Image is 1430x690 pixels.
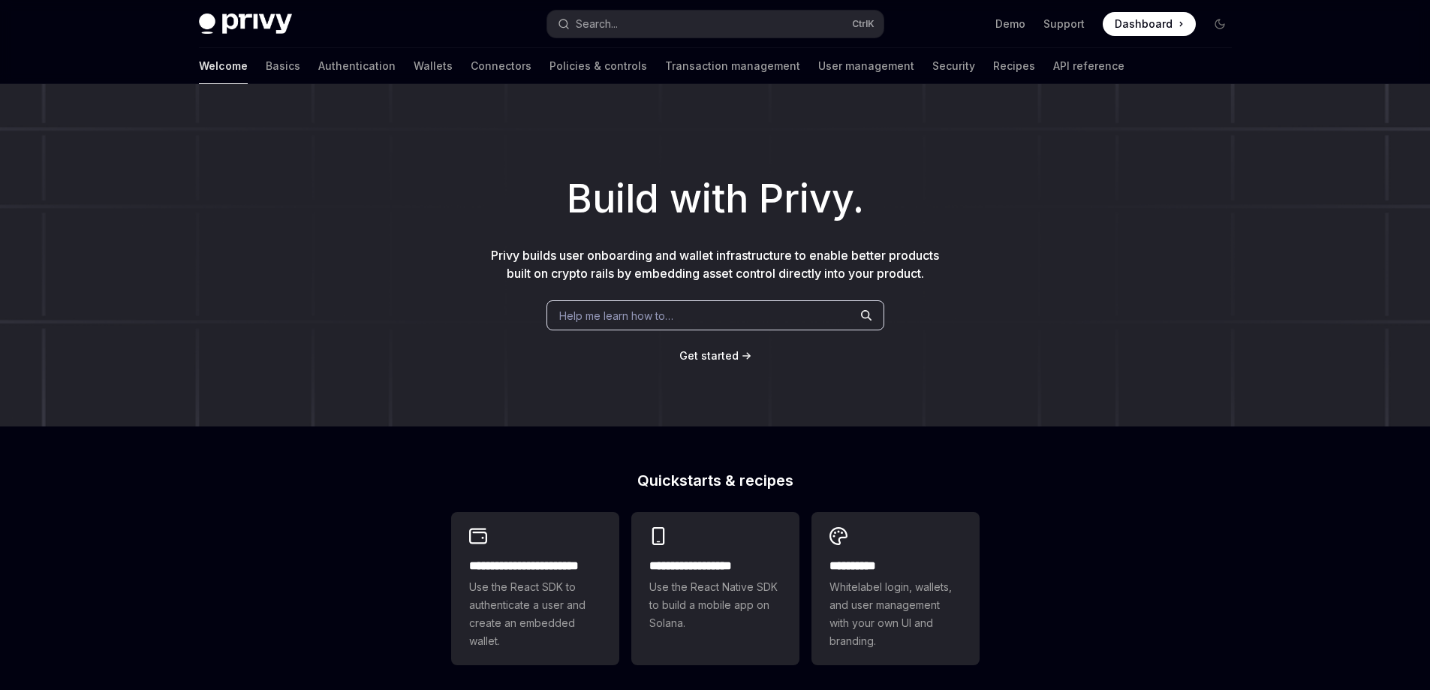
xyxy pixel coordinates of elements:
[932,48,975,84] a: Security
[24,170,1406,228] h1: Build with Privy.
[818,48,914,84] a: User management
[469,578,601,650] span: Use the React SDK to authenticate a user and create an embedded wallet.
[559,308,673,324] span: Help me learn how to…
[665,48,800,84] a: Transaction management
[451,473,980,488] h2: Quickstarts & recipes
[631,512,799,665] a: **** **** **** ***Use the React Native SDK to build a mobile app on Solana.
[829,578,962,650] span: Whitelabel login, wallets, and user management with your own UI and branding.
[1208,12,1232,36] button: Toggle dark mode
[576,15,618,33] div: Search...
[811,512,980,665] a: **** *****Whitelabel login, wallets, and user management with your own UI and branding.
[471,48,531,84] a: Connectors
[679,349,739,362] span: Get started
[1115,17,1173,32] span: Dashboard
[679,348,739,363] a: Get started
[414,48,453,84] a: Wallets
[491,248,939,281] span: Privy builds user onboarding and wallet infrastructure to enable better products built on crypto ...
[649,578,781,632] span: Use the React Native SDK to build a mobile app on Solana.
[199,48,248,84] a: Welcome
[266,48,300,84] a: Basics
[1053,48,1124,84] a: API reference
[549,48,647,84] a: Policies & controls
[852,18,875,30] span: Ctrl K
[1103,12,1196,36] a: Dashboard
[993,48,1035,84] a: Recipes
[547,11,884,38] button: Search...CtrlK
[1043,17,1085,32] a: Support
[199,14,292,35] img: dark logo
[318,48,396,84] a: Authentication
[995,17,1025,32] a: Demo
